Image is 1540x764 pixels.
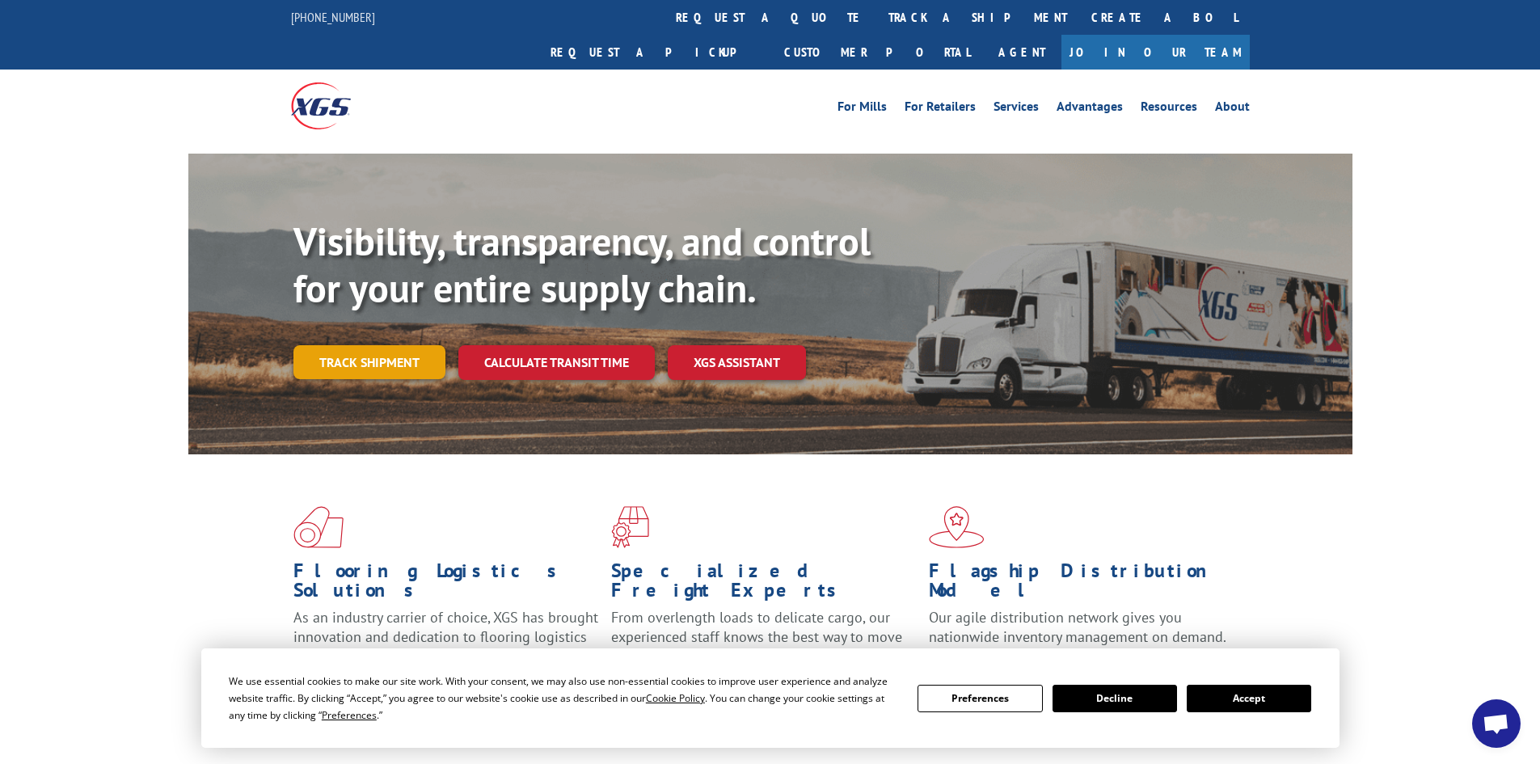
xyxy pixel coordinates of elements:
a: Services [994,100,1039,118]
div: Cookie Consent Prompt [201,648,1340,748]
img: xgs-icon-total-supply-chain-intelligence-red [293,506,344,548]
span: Preferences [322,708,377,722]
a: [PHONE_NUMBER] [291,9,375,25]
img: xgs-icon-focused-on-flooring-red [611,506,649,548]
a: XGS ASSISTANT [668,345,806,380]
span: Our agile distribution network gives you nationwide inventory management on demand. [929,608,1226,646]
div: Open chat [1472,699,1521,748]
a: Advantages [1057,100,1123,118]
a: Join Our Team [1061,35,1250,70]
a: For Retailers [905,100,976,118]
span: As an industry carrier of choice, XGS has brought innovation and dedication to flooring logistics... [293,608,598,665]
a: Calculate transit time [458,345,655,380]
a: Resources [1141,100,1197,118]
div: We use essential cookies to make our site work. With your consent, we may also use non-essential ... [229,673,898,724]
a: Customer Portal [772,35,982,70]
a: Request a pickup [538,35,772,70]
a: Track shipment [293,345,445,379]
button: Accept [1187,685,1311,712]
h1: Flooring Logistics Solutions [293,561,599,608]
a: Agent [982,35,1061,70]
h1: Flagship Distribution Model [929,561,1234,608]
a: About [1215,100,1250,118]
img: xgs-icon-flagship-distribution-model-red [929,506,985,548]
b: Visibility, transparency, and control for your entire supply chain. [293,216,871,313]
button: Preferences [918,685,1042,712]
button: Decline [1053,685,1177,712]
span: Cookie Policy [646,691,705,705]
a: For Mills [838,100,887,118]
h1: Specialized Freight Experts [611,561,917,608]
p: From overlength loads to delicate cargo, our experienced staff knows the best way to move your fr... [611,608,917,680]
